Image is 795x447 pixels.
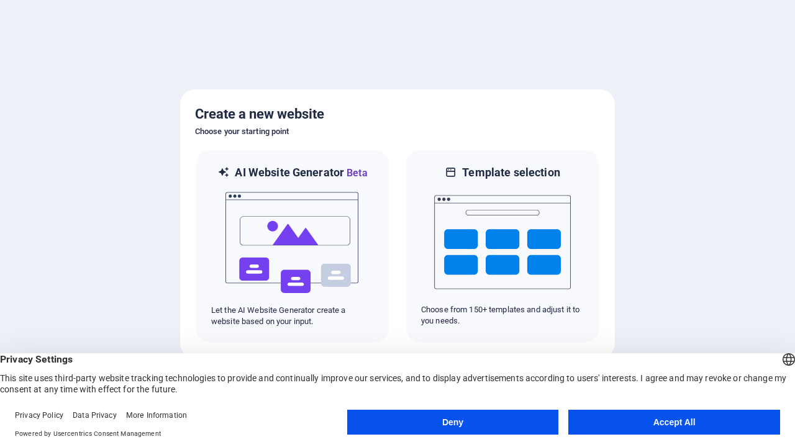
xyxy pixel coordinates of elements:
[211,305,374,327] p: Let the AI Website Generator create a website based on your input.
[195,124,600,139] h6: Choose your starting point
[224,181,361,305] img: ai
[344,167,368,179] span: Beta
[421,304,584,327] p: Choose from 150+ templates and adjust it to you needs.
[405,149,600,343] div: Template selectionChoose from 150+ templates and adjust it to you needs.
[235,165,367,181] h6: AI Website Generator
[195,149,390,343] div: AI Website GeneratorBetaaiLet the AI Website Generator create a website based on your input.
[195,104,600,124] h5: Create a new website
[462,165,560,180] h6: Template selection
